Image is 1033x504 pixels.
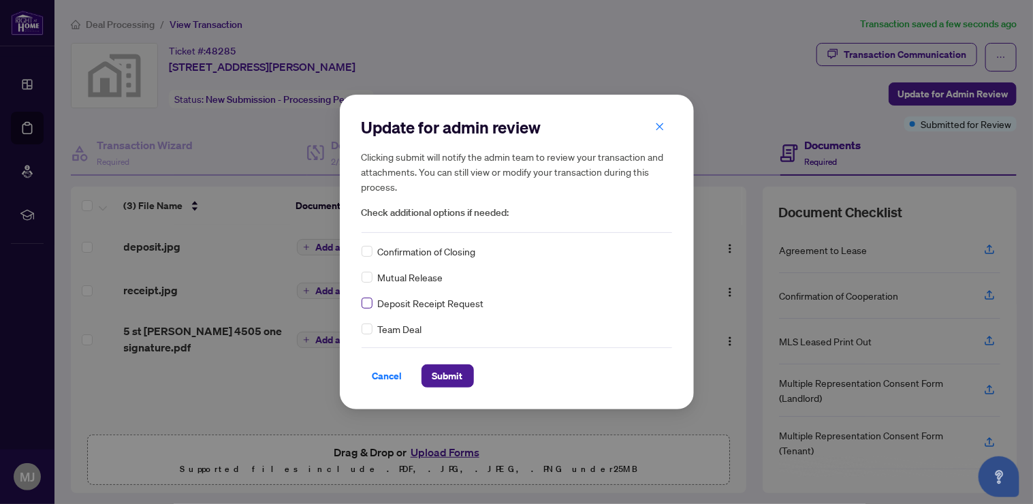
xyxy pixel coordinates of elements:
[378,270,443,285] span: Mutual Release
[432,365,463,387] span: Submit
[362,205,672,221] span: Check additional options if needed:
[422,364,474,388] button: Submit
[362,364,413,388] button: Cancel
[979,456,1019,497] button: Open asap
[362,149,672,194] h5: Clicking submit will notify the admin team to review your transaction and attachments. You can st...
[378,296,484,311] span: Deposit Receipt Request
[378,244,476,259] span: Confirmation of Closing
[378,321,422,336] span: Team Deal
[655,122,665,131] span: close
[362,116,672,138] h2: Update for admin review
[372,365,402,387] span: Cancel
